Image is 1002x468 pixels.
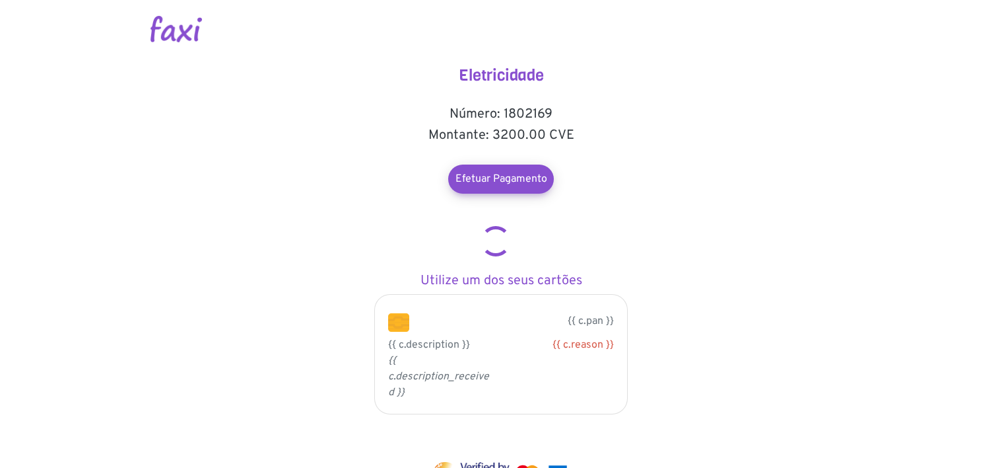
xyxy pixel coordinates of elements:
[369,128,633,143] h5: Montante: 3200.00 CVE
[388,354,489,399] i: {{ c.description_received }}
[369,106,633,122] h5: Número: 1802169
[448,165,554,194] a: Efetuar Pagamento
[388,313,409,332] img: chip.png
[369,66,633,85] h4: Eletricidade
[511,337,614,353] div: {{ c.reason }}
[369,273,633,289] h5: Utilize um dos seus cartões
[429,313,614,329] p: {{ c.pan }}
[388,338,470,352] span: {{ c.description }}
